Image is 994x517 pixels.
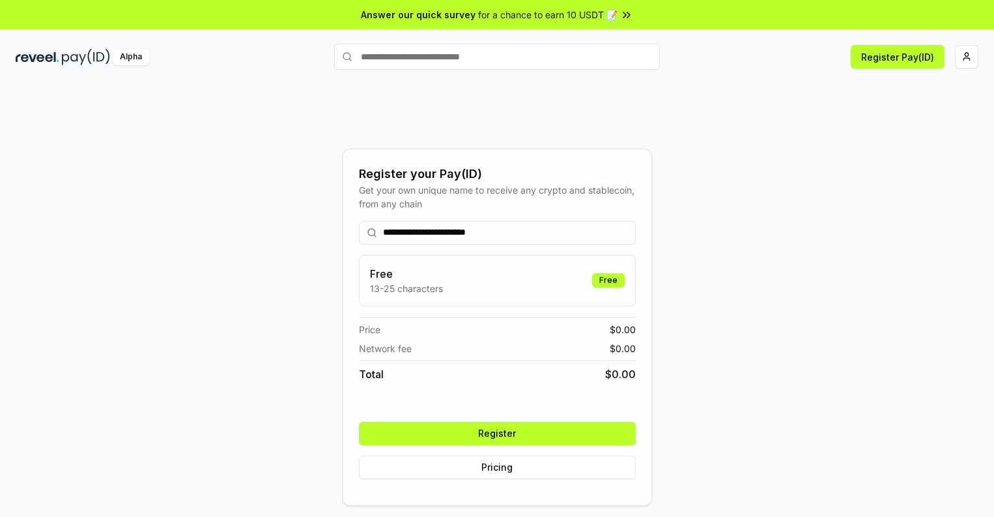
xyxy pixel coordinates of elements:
[359,366,384,382] span: Total
[370,282,443,295] p: 13-25 characters
[851,45,944,68] button: Register Pay(ID)
[359,183,636,211] div: Get your own unique name to receive any crypto and stablecoin, from any chain
[610,323,636,336] span: $ 0.00
[359,422,636,445] button: Register
[359,165,636,183] div: Register your Pay(ID)
[370,266,443,282] h3: Free
[359,323,380,336] span: Price
[592,273,625,288] div: Free
[359,342,412,355] span: Network fee
[605,366,636,382] span: $ 0.00
[478,8,618,22] span: for a chance to earn 10 USDT 📝
[16,49,59,65] img: reveel_dark
[359,456,636,479] button: Pricing
[113,49,149,65] div: Alpha
[610,342,636,355] span: $ 0.00
[361,8,476,22] span: Answer our quick survey
[62,49,110,65] img: pay_id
